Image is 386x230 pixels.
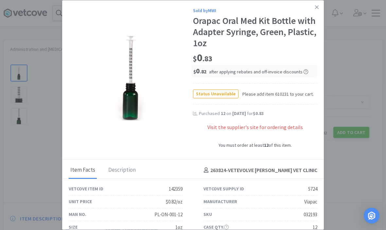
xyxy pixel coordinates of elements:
[193,51,212,64] span: 0
[193,15,317,48] div: Orapac Oral Med Kit Bottle with Adapter Syringe, Green, Plastic, 1oz
[364,208,379,223] div: Open Intercom Messenger
[102,35,159,121] img: 7c053e7e62f04c54833e6ad72fec4071_5724.png
[169,185,183,193] div: 142359
[209,69,308,75] span: after applying rebates and off-invoice discounts
[193,90,238,98] span: Status Unavailable
[166,198,183,206] div: $0.82/oz
[69,185,103,192] div: Vetcove Item ID
[193,66,206,75] span: 0
[221,110,225,116] span: 12
[193,124,317,138] div: Visit the supplier's site for ordering details
[199,110,317,117] div: Purchased on for
[232,110,246,116] span: [DATE]
[193,68,196,75] span: $
[69,198,92,205] div: Unit Price
[203,211,212,218] div: SKU
[203,185,244,192] div: Vetcove Supply ID
[253,110,264,116] span: $0.83
[69,162,97,179] div: Item Facts
[203,198,237,205] div: Manufacturer
[193,7,317,14] div: Sold by MWI
[202,54,212,63] span: . 83
[107,162,137,179] div: Description
[264,142,269,148] strong: 12
[304,198,317,206] div: Viapac
[308,185,317,193] div: 5724
[200,68,206,75] span: . 82
[201,166,317,175] h4: 263824 - VETEVOLVE [PERSON_NAME] VET CLINIC
[238,90,314,98] span: Please add item 610231 to your cart.
[69,211,86,218] div: Man No.
[304,211,317,219] div: 032193
[154,211,183,219] div: PL-ON-001-12
[193,54,197,63] span: $
[193,142,317,149] div: You must order at least of this item.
